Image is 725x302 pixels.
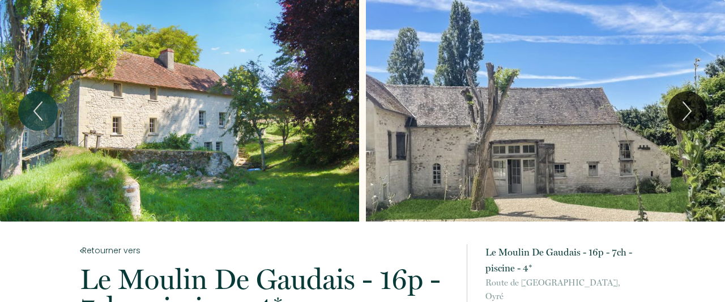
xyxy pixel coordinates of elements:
[667,91,707,131] button: Next
[485,244,645,276] p: Le Moulin De Gaudais - 16p - 7ch - piscine - 4*
[485,276,645,290] span: Route de [GEOGRAPHIC_DATA],
[18,91,58,131] button: Previous
[80,244,451,257] a: Retourner vers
